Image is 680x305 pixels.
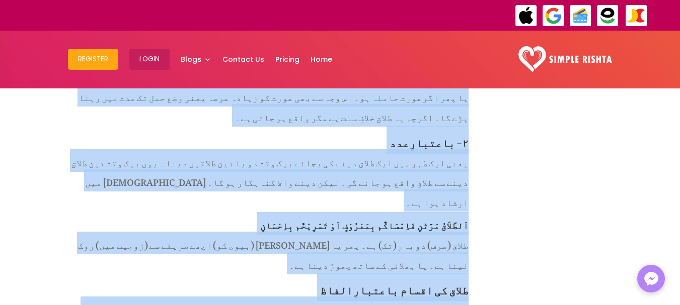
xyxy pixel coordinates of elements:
[390,126,469,154] span: ۲- باعتبارِعدد
[275,33,299,85] a: Pricing
[222,33,264,85] a: Contact Us
[260,212,469,235] span: اَلطَّلاَقُ مَرَّتٰنِ فَاِمْسَاکٌم بِمَعْرُوْفٍ اَوْ تَسْرِیْحٌم بِاِحْسَانٍ
[71,149,469,212] span: یعنی ایک طہر میں ایک طلاق دینے کی بجائے بیک وقت دو یا تین طلاقیں دینا۔ یوں بیک وقت تین طلاق دینے ...
[78,232,469,274] span: طلاق (صرف) دو بار (تک) ہے۔ پھر یا [PERSON_NAME] (بیوی کو) اچھے طریقے سے (زوجیت میں) روک لینا ہے۔ ...
[129,49,170,70] button: Login
[68,49,118,70] button: Register
[68,33,118,85] a: Register
[641,269,661,289] img: Messenger
[320,273,469,301] span: طلاق کی اقسام باعتبارِالفاظ
[596,5,619,27] img: EasyPaisa-icon
[129,33,170,85] a: Login
[311,33,332,85] a: Home
[515,5,538,27] img: ApplePay-icon
[79,84,469,127] span: یا پھر اگرعورت حاملہ ہو۔ اس وجہ سے بھی عورت کو زیادہ عرصہ یعنی وضع حمل تک عدت میں رہنا پڑے گا۔ اگ...
[542,5,565,27] img: GooglePay-icon
[625,5,648,27] img: JazzCash-icon
[569,5,592,27] img: Credit Cards
[181,33,211,85] a: Blogs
